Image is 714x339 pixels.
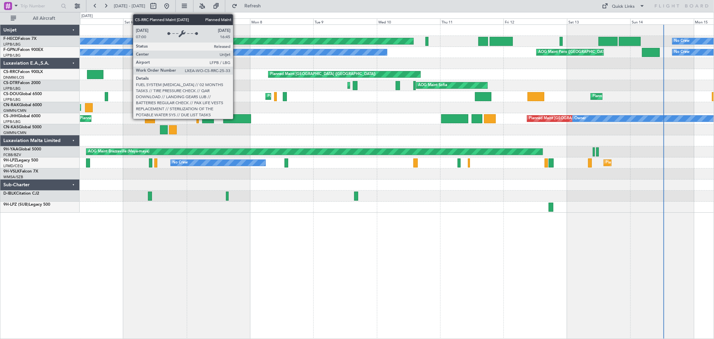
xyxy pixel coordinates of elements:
div: Planned Maint [GEOGRAPHIC_DATA] ([GEOGRAPHIC_DATA]) [592,91,698,101]
div: Planned Maint [GEOGRAPHIC_DATA] ([GEOGRAPHIC_DATA]) [80,114,185,124]
div: Tue 9 [313,18,377,24]
div: Fri 5 [60,18,123,24]
a: 9H-YAAGlobal 5000 [3,147,41,151]
span: D-IBLK [3,192,16,196]
span: 9H-LPZ (SUB) [3,203,29,207]
span: Refresh [239,4,267,8]
div: Owner [574,114,586,124]
div: Planned Maint [GEOGRAPHIC_DATA] ([GEOGRAPHIC_DATA]) [529,114,634,124]
div: Planned Maint Mugla ([GEOGRAPHIC_DATA]) [349,80,427,90]
div: No Crew [674,36,690,46]
span: F-GPNJ [3,48,18,52]
span: [DATE] - [DATE] [114,3,145,9]
a: 9H-LPZLegacy 500 [3,158,38,162]
a: LFPB/LBG [3,86,21,91]
span: CN-KAS [3,125,19,129]
div: Wed 10 [377,18,440,24]
div: No Crew [172,158,188,168]
span: CS-RRC [3,70,18,74]
div: Planned Maint [GEOGRAPHIC_DATA] ([GEOGRAPHIC_DATA]) [270,69,376,79]
div: AOG Maint Brazzaville (Maya-maya) [88,147,149,157]
div: [DATE] [81,13,93,19]
a: LFPB/LBG [3,53,21,58]
span: 9H-LPZ [3,158,17,162]
span: CS-DOU [3,92,19,96]
a: LFPB/LBG [3,119,21,124]
div: Planned Maint [GEOGRAPHIC_DATA] ([GEOGRAPHIC_DATA]) [267,91,373,101]
a: CN-KASGlobal 5000 [3,125,42,129]
div: Sat 6 [123,18,186,24]
div: Quick Links [612,3,635,10]
button: All Aircraft [7,13,73,24]
div: Sat 13 [567,18,630,24]
div: Sun 14 [630,18,694,24]
span: CS-JHH [3,114,18,118]
div: Planned Maint [GEOGRAPHIC_DATA] ([GEOGRAPHIC_DATA]) [606,158,711,168]
span: F-HECD [3,37,18,41]
div: AOG Maint Paris ([GEOGRAPHIC_DATA]) [538,47,609,57]
span: 9H-YAA [3,147,18,151]
div: Thu 11 [440,18,503,24]
a: 9H-VSLKFalcon 7X [3,169,38,174]
a: CS-JHHGlobal 6000 [3,114,41,118]
a: GMMN/CMN [3,130,26,135]
a: F-GPNJFalcon 900EX [3,48,43,52]
div: Fri 12 [503,18,567,24]
a: WMSA/SZB [3,175,23,180]
div: No Crew [674,47,690,57]
a: LFPB/LBG [3,97,21,102]
div: Sun 7 [187,18,250,24]
a: D-IBLKCitation CJ2 [3,192,39,196]
a: 9H-LPZ (SUB)Legacy 500 [3,203,50,207]
a: LFPB/LBG [3,42,21,47]
a: GMMN/CMN [3,108,26,113]
a: CS-RRCFalcon 900LX [3,70,43,74]
a: CS-DOUGlobal 6500 [3,92,42,96]
a: CS-DTRFalcon 2000 [3,81,41,85]
span: All Aircraft [17,16,71,21]
button: Refresh [229,1,269,11]
input: Trip Number [20,1,59,11]
div: Mon 8 [250,18,313,24]
a: F-HECDFalcon 7X [3,37,36,41]
a: LFMD/CEQ [3,163,23,168]
a: CN-RAKGlobal 6000 [3,103,42,107]
button: Quick Links [599,1,648,11]
a: DNMM/LOS [3,75,24,80]
div: AOG Maint Sofia [418,80,447,90]
a: FCBB/BZV [3,152,21,157]
span: CN-RAK [3,103,19,107]
span: CS-DTR [3,81,18,85]
span: 9H-VSLK [3,169,20,174]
